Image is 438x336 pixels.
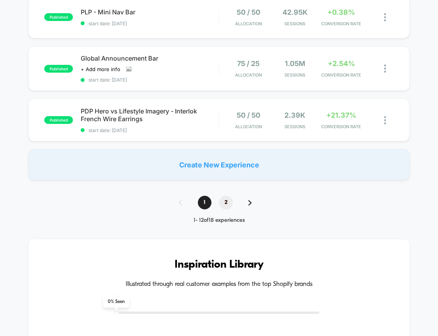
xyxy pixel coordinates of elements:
[81,77,218,83] span: start date: [DATE]
[235,21,262,26] span: Allocation
[81,66,120,72] span: + Add more info
[44,65,73,73] span: published
[28,149,409,180] div: Create New Experience
[81,54,218,62] span: Global Announcement Bar
[171,217,267,224] div: 1 - 12 of 18 experiences
[237,59,260,68] span: 75 / 25
[285,59,305,68] span: 1.05M
[81,127,218,133] span: start date: [DATE]
[248,200,252,205] img: pagination forward
[198,196,211,209] span: 1
[81,107,218,123] span: PDP Hero vs Lifestyle Imagery - Interlok French Wire Earrings
[274,124,316,129] span: Sessions
[320,124,363,129] span: CONVERSION RATE
[384,64,386,73] img: close
[52,259,386,271] h3: Inspiration Library
[320,72,363,78] span: CONVERSION RATE
[384,116,386,124] img: close
[235,72,262,78] span: Allocation
[274,72,316,78] span: Sessions
[235,124,262,129] span: Allocation
[219,196,233,209] span: 2
[44,116,73,124] span: published
[327,8,355,16] span: +0.38%
[52,281,386,288] h4: Illustrated through real customer examples from the top Shopify brands
[274,21,316,26] span: Sessions
[81,21,218,26] span: start date: [DATE]
[237,8,260,16] span: 50 / 50
[44,13,73,21] span: published
[328,59,355,68] span: +2.54%
[103,296,129,308] span: 0 % Seen
[282,8,308,16] span: 42.95k
[237,111,260,119] span: 50 / 50
[384,13,386,21] img: close
[320,21,363,26] span: CONVERSION RATE
[81,8,218,16] span: PLP - Mini Nav Bar
[284,111,305,119] span: 2.39k
[326,111,356,119] span: +21.37%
